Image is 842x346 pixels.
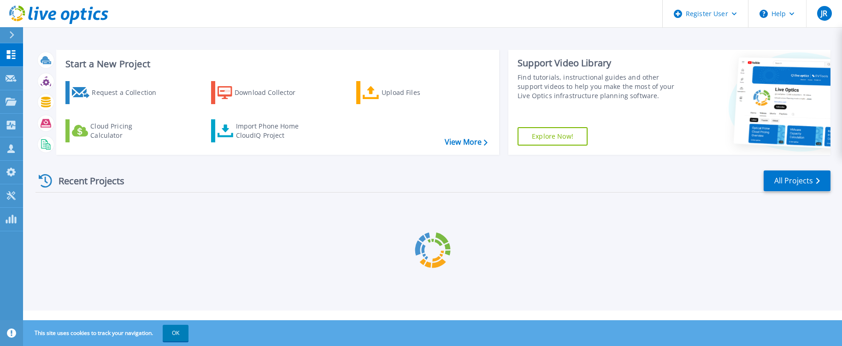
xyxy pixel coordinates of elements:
span: JR [821,10,827,17]
div: Find tutorials, instructional guides and other support videos to help you make the most of your L... [518,73,681,100]
div: Recent Projects [35,170,137,192]
a: Explore Now! [518,127,588,146]
button: OK [163,325,188,341]
div: Import Phone Home CloudIQ Project [236,122,308,140]
div: Upload Files [382,83,455,102]
a: Cloud Pricing Calculator [65,119,168,142]
h3: Start a New Project [65,59,487,69]
div: Cloud Pricing Calculator [90,122,164,140]
div: Download Collector [235,83,308,102]
a: All Projects [764,170,830,191]
a: Download Collector [211,81,314,104]
div: Request a Collection [92,83,165,102]
div: Support Video Library [518,57,681,69]
a: Request a Collection [65,81,168,104]
a: Upload Files [356,81,459,104]
span: This site uses cookies to track your navigation. [25,325,188,341]
a: View More [445,138,488,147]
